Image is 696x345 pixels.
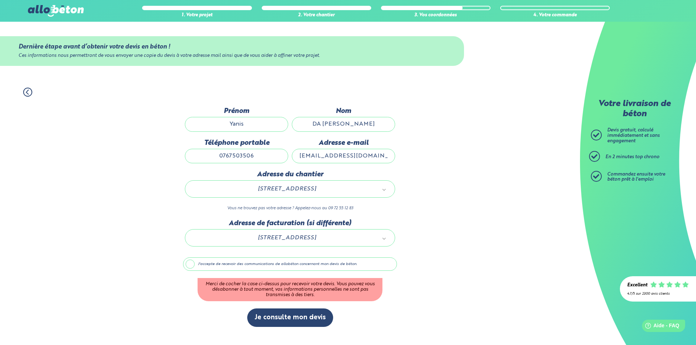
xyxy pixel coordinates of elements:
img: allobéton [28,5,84,17]
input: Quel est votre prénom ? [185,117,288,131]
a: [STREET_ADDRESS] [192,233,388,243]
input: Quel est votre nom de famille ? [292,117,395,131]
input: ex : 0642930817 [185,149,288,163]
label: Adresse du chantier [185,171,395,178]
iframe: Help widget launcher [631,317,688,337]
span: Devis gratuit, calculé immédiatement et sans engagement [607,128,660,143]
label: Prénom [185,107,288,115]
label: J'accepte de recevoir des communications de allobéton concernant mon devis de béton. [183,257,397,271]
div: Ces informations nous permettront de vous envoyer une copie du devis à votre adresse mail ainsi q... [18,53,446,59]
label: Adresse de facturation (si différente) [185,219,395,227]
div: Merci de cocher la case ci-dessus pour recevoir votre devis. Vous pouvez vous désabonner à tout m... [198,278,382,301]
div: Dernière étape avant d’obtenir votre devis en béton ! [18,43,446,50]
p: Votre livraison de béton [593,99,676,119]
label: Nom [292,107,395,115]
div: 2. Votre chantier [262,13,371,18]
label: Adresse e-mail [292,139,395,147]
span: [STREET_ADDRESS] [195,184,378,194]
span: En 2 minutes top chrono [605,155,659,159]
p: Vous ne trouvez pas votre adresse ? Appelez-nous au 09 72 55 12 83 [185,205,395,212]
div: 3. Vos coordonnées [381,13,490,18]
div: Excellent [627,283,647,288]
input: ex : contact@allobeton.fr [292,149,395,163]
a: [STREET_ADDRESS] [192,184,388,194]
button: Je consulte mon devis [247,308,333,327]
div: 4. Votre commande [500,13,610,18]
span: Commandez ensuite votre béton prêt à l'emploi [607,172,665,182]
div: 4.7/5 sur 2300 avis clients [627,292,689,296]
label: Téléphone portable [185,139,288,147]
span: [STREET_ADDRESS] [195,233,378,243]
div: 1. Votre projet [142,13,252,18]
